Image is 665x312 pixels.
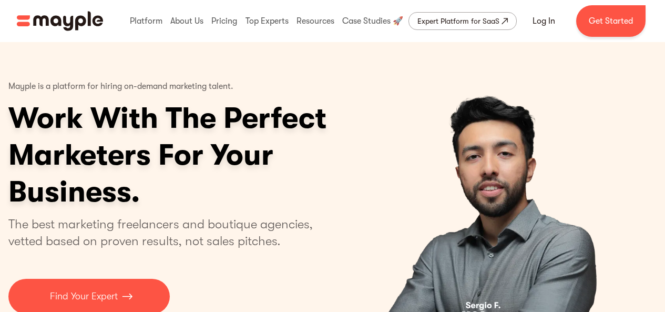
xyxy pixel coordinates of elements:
[408,12,517,30] a: Expert Platform for SaaS
[17,11,103,31] img: Mayple logo
[417,15,499,27] div: Expert Platform for SaaS
[520,8,568,34] a: Log In
[50,289,118,304] p: Find Your Expert
[8,216,325,249] p: The best marketing freelancers and boutique agencies, vetted based on proven results, not sales p...
[8,74,233,100] p: Mayple is a platform for hiring on-demand marketing talent.
[8,100,408,210] h1: Work With The Perfect Marketers For Your Business.
[576,5,646,37] a: Get Started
